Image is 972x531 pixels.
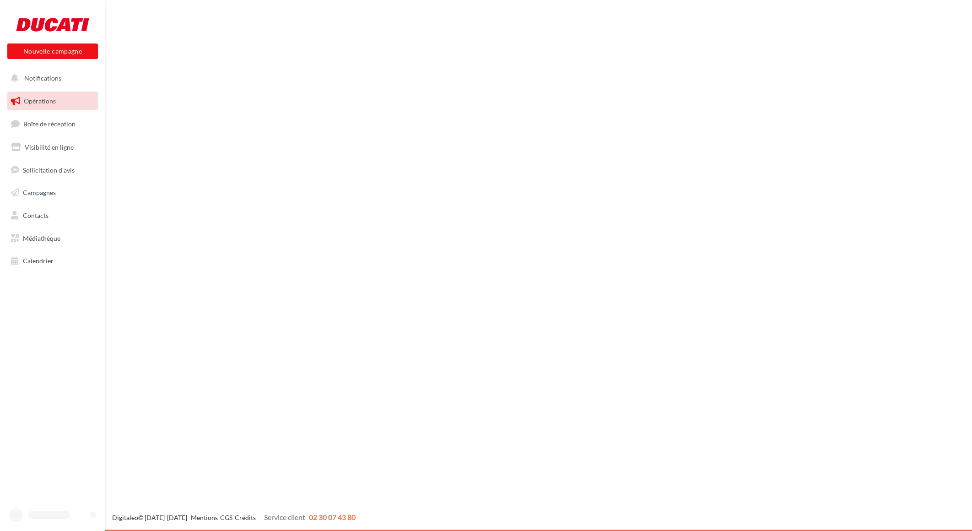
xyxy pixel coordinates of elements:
[309,513,356,521] span: 02 30 07 43 80
[23,211,49,219] span: Contacts
[5,161,100,180] a: Sollicitation d'avis
[7,43,98,59] button: Nouvelle campagne
[23,189,56,196] span: Campagnes
[5,114,100,134] a: Boîte de réception
[264,513,305,521] span: Service client
[24,97,56,105] span: Opérations
[220,514,232,521] a: CGS
[23,257,54,265] span: Calendrier
[5,251,100,271] a: Calendrier
[24,74,61,82] span: Notifications
[5,69,96,88] button: Notifications
[112,514,138,521] a: Digitaleo
[112,514,356,521] span: © [DATE]-[DATE] - - -
[191,514,218,521] a: Mentions
[5,206,100,225] a: Contacts
[23,166,75,173] span: Sollicitation d'avis
[235,514,256,521] a: Crédits
[23,120,76,128] span: Boîte de réception
[5,138,100,157] a: Visibilité en ligne
[5,229,100,248] a: Médiathèque
[25,143,74,151] span: Visibilité en ligne
[5,183,100,202] a: Campagnes
[5,92,100,111] a: Opérations
[23,234,60,242] span: Médiathèque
